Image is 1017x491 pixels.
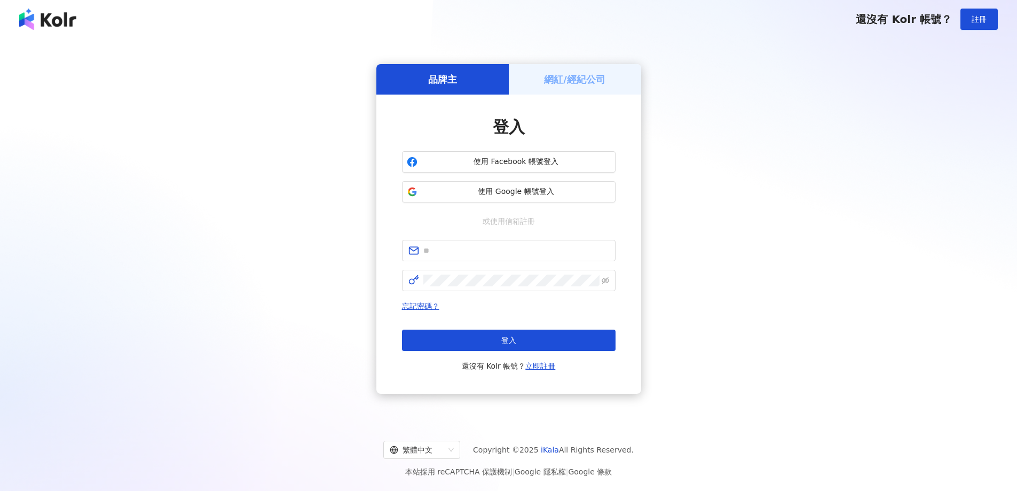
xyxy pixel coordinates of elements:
[475,215,542,227] span: 或使用信箱註冊
[544,73,605,86] h5: 網紅/經紀公司
[390,441,444,458] div: 繁體中文
[541,446,559,454] a: iKala
[501,336,516,345] span: 登入
[515,467,566,476] a: Google 隱私權
[972,15,987,24] span: 註冊
[422,186,611,197] span: 使用 Google 帳號登入
[405,465,612,478] span: 本站採用 reCAPTCHA 保護機制
[566,467,569,476] span: |
[422,157,611,167] span: 使用 Facebook 帳號登入
[525,362,555,370] a: 立即註冊
[19,9,76,30] img: logo
[512,467,515,476] span: |
[960,9,998,30] button: 註冊
[402,181,616,202] button: 使用 Google 帳號登入
[428,73,457,86] h5: 品牌主
[493,118,525,136] span: 登入
[473,443,634,456] span: Copyright © 2025 All Rights Reserved.
[856,13,952,26] span: 還沒有 Kolr 帳號？
[568,467,612,476] a: Google 條款
[402,151,616,173] button: 使用 Facebook 帳號登入
[402,330,616,351] button: 登入
[602,277,609,284] span: eye-invisible
[462,360,556,372] span: 還沒有 Kolr 帳號？
[402,302,439,310] a: 忘記密碼？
